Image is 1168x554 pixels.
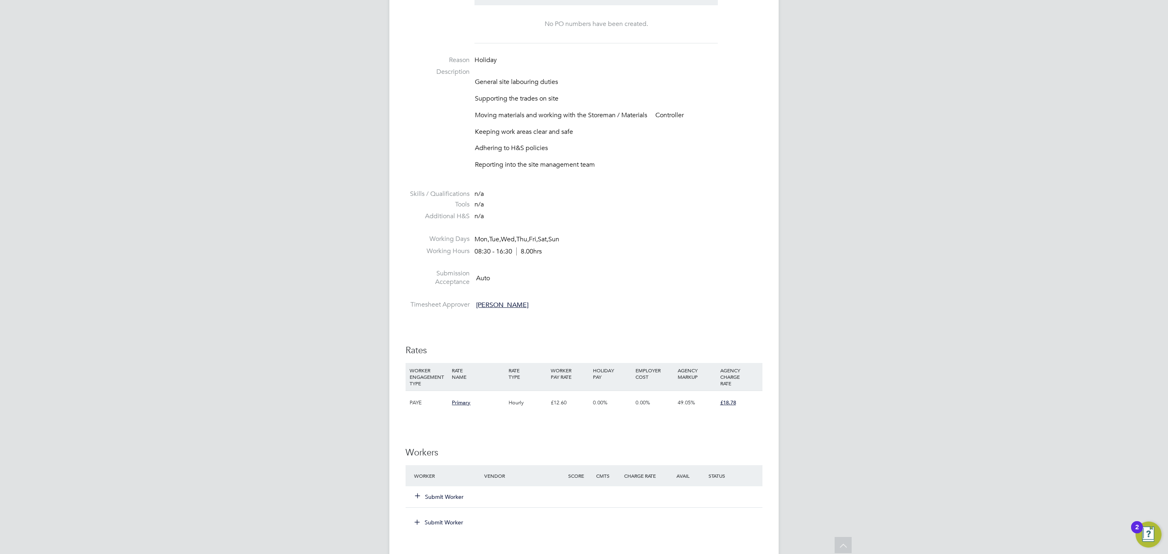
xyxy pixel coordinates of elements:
span: Tue, [489,235,501,243]
label: Skills / Qualifications [406,190,470,198]
span: Primary [452,399,470,406]
label: Additional H&S [406,212,470,221]
span: Sat, [538,235,548,243]
span: 0.00% [593,399,608,406]
p: Adhering to H&S policies [475,144,762,152]
span: Fri, [529,235,538,243]
h3: Workers [406,447,762,459]
span: n/a [474,212,484,220]
button: Submit Worker [409,516,470,529]
label: Reason [406,56,470,64]
div: Score [566,468,594,483]
div: Worker [412,468,482,483]
div: AGENCY CHARGE RATE [718,363,760,391]
div: Avail [664,468,706,483]
p: General site labouring duties [475,78,762,86]
span: 49.05% [678,399,695,406]
div: RATE TYPE [507,363,549,384]
span: n/a [474,190,484,198]
span: Sun [548,235,559,243]
span: Wed, [501,235,516,243]
span: Auto [476,274,490,282]
p: Supporting the trades on site [475,94,762,103]
div: WORKER ENGAGEMENT TYPE [408,363,450,391]
span: 0.00% [636,399,650,406]
div: RATE NAME [450,363,506,384]
div: EMPLOYER COST [633,363,676,384]
label: Tools [406,200,470,209]
span: [PERSON_NAME] [476,301,528,309]
div: Hourly [507,391,549,414]
span: 8.00hrs [516,247,542,256]
div: WORKER PAY RATE [549,363,591,384]
div: PAYE [408,391,450,414]
h3: Rates [406,345,762,356]
label: Working Days [406,235,470,243]
div: Charge Rate [622,468,664,483]
p: Moving materials and working with the Storeman / Materials Controller [475,111,762,120]
div: Vendor [482,468,566,483]
div: Cmts [594,468,622,483]
span: £18.78 [720,399,736,406]
span: n/a [474,200,484,208]
div: No PO numbers have been created. [483,20,710,28]
label: Description [406,68,470,76]
div: £12.60 [549,391,591,414]
button: Submit Worker [415,493,464,501]
span: Mon, [474,235,489,243]
div: Status [706,468,762,483]
div: 08:30 - 16:30 [474,247,542,256]
span: Thu, [516,235,529,243]
button: Open Resource Center, 2 new notifications [1136,522,1162,548]
div: AGENCY MARKUP [676,363,718,384]
p: Reporting into the site management team [475,161,762,169]
label: Working Hours [406,247,470,256]
div: HOLIDAY PAY [591,363,633,384]
span: Holiday [474,56,497,64]
label: Submission Acceptance [406,269,470,286]
p: Keeping work areas clear and safe [475,128,762,136]
div: 2 [1135,527,1139,538]
label: Timesheet Approver [406,301,470,309]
